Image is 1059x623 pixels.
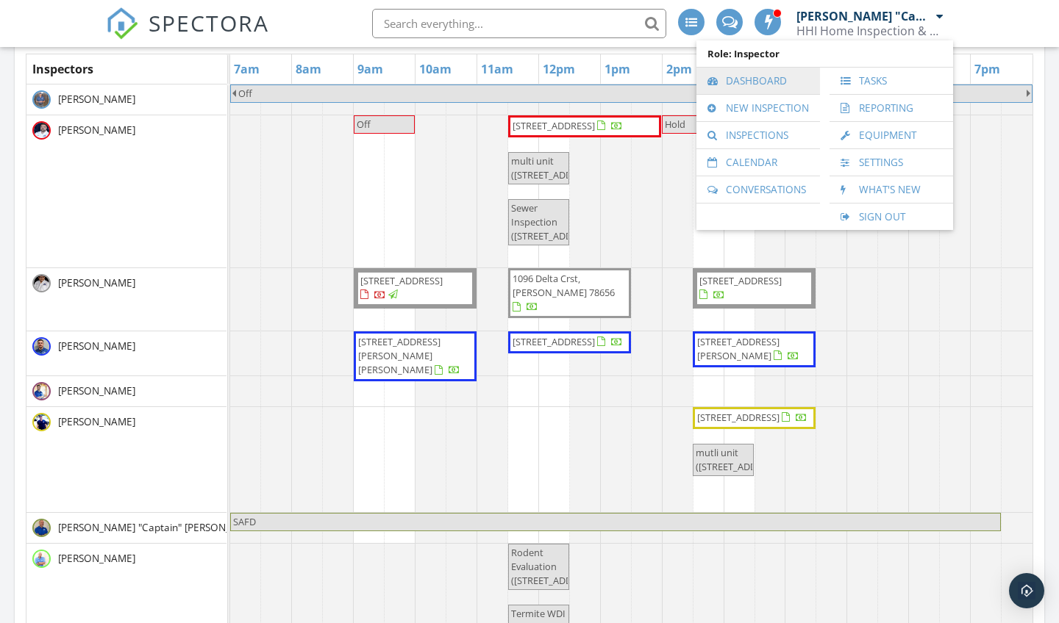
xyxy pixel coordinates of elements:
span: Rodent Evaluation ([STREET_ADDRESS]) [511,546,599,587]
span: [PERSON_NAME] [55,339,138,353]
img: 8334a47d40204d029b6682c9b1fdee83.jpeg [32,121,51,140]
span: 1096 Delta Crst, [PERSON_NAME] 78656 [513,272,615,299]
a: Calendar [704,149,813,176]
a: Reporting [837,95,946,121]
a: 11am [477,57,517,81]
img: img_7310_small.jpeg [32,413,51,431]
span: [STREET_ADDRESS][PERSON_NAME][PERSON_NAME] [358,335,441,376]
a: 9am [354,57,387,81]
a: 7pm [971,57,1004,81]
div: Open Intercom Messenger [1009,573,1044,608]
a: What's New [837,176,946,203]
span: [STREET_ADDRESS] [697,411,780,424]
a: 7am [230,57,263,81]
a: Tasks [837,68,946,94]
div: [PERSON_NAME] "Captain" [PERSON_NAME] [796,9,933,24]
img: The Best Home Inspection Software - Spectora [106,7,138,40]
a: 2pm [663,57,696,81]
a: 1pm [601,57,634,81]
span: SAFD [233,515,256,528]
div: HHI Home Inspection & Pest Control [796,24,944,38]
span: Hold [665,118,685,131]
img: dsc07028.jpg [32,382,51,400]
a: Equipment [837,122,946,148]
span: SPECTORA [149,7,269,38]
a: Conversations [704,176,813,203]
span: [STREET_ADDRESS][PERSON_NAME] [697,335,780,362]
span: [PERSON_NAME] "Captain" [PERSON_NAME] [55,520,265,535]
span: mutli unit ([STREET_ADDRESS]) [696,446,784,473]
span: [STREET_ADDRESS] [699,274,782,287]
span: Role: Inspector [704,40,946,67]
span: [STREET_ADDRESS] [513,119,595,132]
a: New Inspection [704,95,813,121]
a: 8am [292,57,325,81]
span: [PERSON_NAME] [55,414,138,429]
img: 20220425_103223.jpg [32,519,51,537]
input: Search everything... [372,9,666,38]
a: Settings [837,149,946,176]
a: Sign Out [837,204,946,230]
span: [PERSON_NAME] [55,123,138,137]
img: dsc08126.jpg [32,550,51,568]
span: [PERSON_NAME] [55,383,138,398]
a: 10am [416,57,455,81]
span: [PERSON_NAME] [55,551,138,566]
a: SPECTORA [106,20,269,51]
span: Off [238,87,252,100]
span: [STREET_ADDRESS] [513,335,595,348]
a: 12pm [539,57,579,81]
span: [STREET_ADDRESS] [360,274,443,287]
span: Inspectors [32,61,93,77]
span: [PERSON_NAME] [55,276,138,290]
span: Off [357,118,371,131]
span: multi unit ([STREET_ADDRESS]) [511,154,599,181]
span: [PERSON_NAME] [55,92,138,107]
img: img_0667.jpeg [32,274,51,292]
span: Sewer Inspection ([STREET_ADDRESS]) [511,201,599,242]
a: Dashboard [704,68,813,94]
img: jj.jpg [32,90,51,109]
img: resized_103945_1607186620487.jpeg [32,337,51,356]
a: Inspections [704,122,813,148]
